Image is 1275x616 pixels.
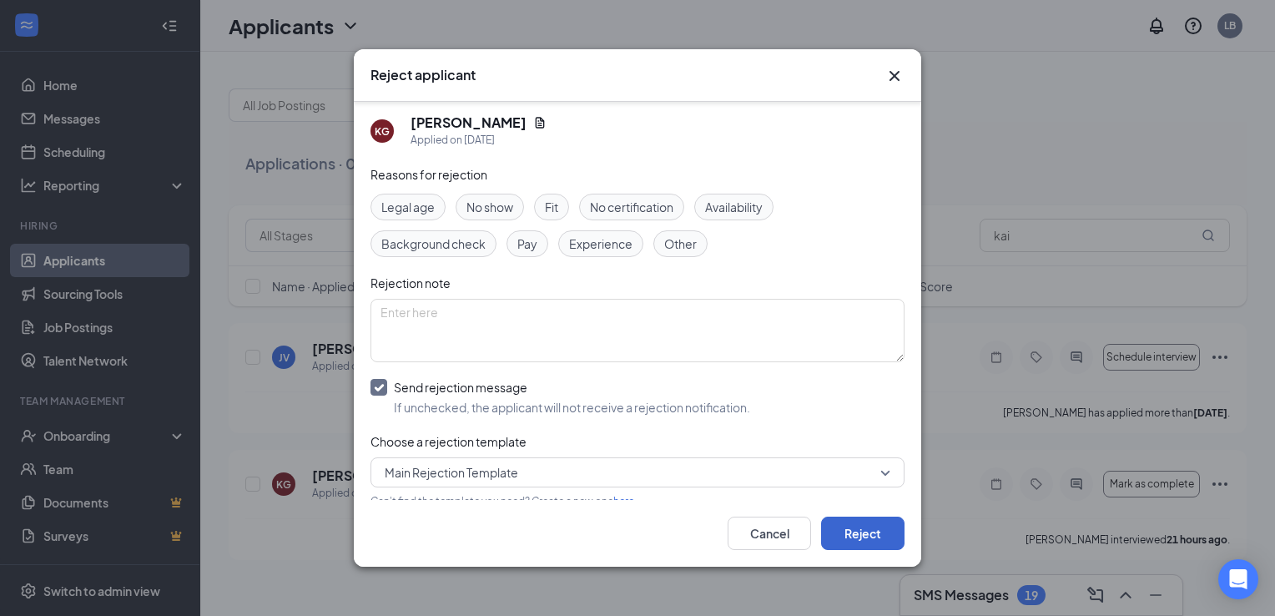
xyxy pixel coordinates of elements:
[411,114,527,132] h5: [PERSON_NAME]
[533,116,547,129] svg: Document
[705,198,763,216] span: Availability
[1218,559,1258,599] div: Open Intercom Messenger
[375,124,390,139] div: KG
[569,235,632,253] span: Experience
[884,66,905,86] button: Close
[411,132,547,149] div: Applied on [DATE]
[728,517,811,550] button: Cancel
[370,66,476,84] h3: Reject applicant
[370,275,451,290] span: Rejection note
[884,66,905,86] svg: Cross
[381,235,486,253] span: Background check
[370,434,527,449] span: Choose a rejection template
[466,198,513,216] span: No show
[517,235,537,253] span: Pay
[385,460,518,485] span: Main Rejection Template
[613,495,634,507] a: here
[590,198,673,216] span: No certification
[664,235,697,253] span: Other
[370,495,637,507] span: Can't find the template you need? Create a new one .
[381,198,435,216] span: Legal age
[821,517,905,550] button: Reject
[370,167,487,182] span: Reasons for rejection
[545,198,558,216] span: Fit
